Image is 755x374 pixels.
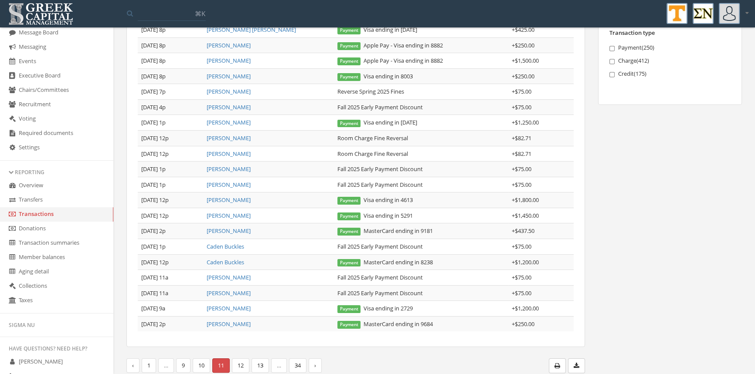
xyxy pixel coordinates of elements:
input: Credit(175) [609,72,615,77]
td: [DATE] 2p [138,316,203,331]
span: + $82.71 [512,134,531,142]
span: + $75.00 [512,273,531,281]
span: Visa ending in 8003 [337,72,413,80]
a: 9 [176,358,190,373]
a: [PERSON_NAME] [207,320,251,328]
span: … [271,358,287,373]
span: ⌘K [195,9,205,18]
span: Payment [337,259,361,267]
td: [DATE] 12p [138,254,203,270]
span: + $1,200.00 [512,258,539,266]
a: [PERSON_NAME] [207,134,251,142]
span: + $250.00 [512,41,534,49]
div: Reporting [9,168,105,176]
a: [PERSON_NAME] [207,88,251,95]
span: Payment [337,120,361,128]
input: Charge(412) [609,59,615,64]
span: … [158,358,174,373]
a: [PERSON_NAME] [207,57,251,64]
td: [DATE] 1p [138,177,203,192]
a: [PERSON_NAME] [207,181,251,189]
span: Payment [337,212,361,220]
span: + $1,250.00 [512,118,539,126]
span: + $1,450.00 [512,212,539,219]
a: 34 [289,358,306,373]
td: [DATE] 12p [138,192,203,208]
a: [PERSON_NAME] [207,227,251,235]
td: [DATE] 1p [138,239,203,254]
span: Payment [337,197,361,205]
span: + $82.71 [512,150,531,158]
span: + $75.00 [512,103,531,111]
span: + $1,200.00 [512,304,539,312]
a: › [309,358,322,373]
span: Payment [337,57,361,65]
a: [PERSON_NAME] [207,165,251,173]
span: + $1,500.00 [512,57,539,64]
td: Fall 2025 Early Payment Discount [334,162,508,177]
td: Fall 2025 Early Payment Discount [334,99,508,115]
td: Fall 2025 Early Payment Discount [334,177,508,192]
a: ‹ [126,358,139,373]
li: More [159,358,174,373]
a: 12 [232,358,249,373]
td: [DATE] 11a [138,270,203,286]
td: [DATE] 8p [138,22,203,38]
span: Payment [337,27,361,34]
span: Payment [337,321,361,329]
a: 1 [142,358,156,373]
span: MasterCard ending in 8238 [337,258,433,266]
a: [PERSON_NAME] [PERSON_NAME] [207,26,296,34]
span: + $75.00 [512,289,531,297]
a: Caden Buckles [207,258,244,266]
span: Visa ending in 4613 [337,196,413,204]
td: [DATE] 8p [138,37,203,53]
a: 13 [252,358,269,373]
a: [PERSON_NAME] [207,289,251,297]
span: + $437.50 [512,227,534,235]
span: Payment [337,305,361,313]
td: [DATE] 4p [138,99,203,115]
span: + $250.00 [512,72,534,80]
td: Fall 2025 Early Payment Discount [334,270,508,286]
td: Reverse Spring 2025 Fines [334,84,508,100]
span: Payment [337,73,361,81]
label: Transaction type [609,29,655,37]
td: [DATE] 7p [138,84,203,100]
li: Next [309,358,322,373]
span: 11 [212,358,230,373]
li: Prev [126,358,139,373]
td: [DATE] 1p [138,115,203,131]
td: [DATE] 11a [138,285,203,301]
td: [DATE] 8p [138,68,203,84]
td: [DATE] 9a [138,301,203,317]
a: Caden Buckles [207,243,244,250]
td: [DATE] 8p [138,53,203,69]
td: [DATE] 12p [138,131,203,146]
a: [PERSON_NAME] [207,150,251,158]
td: [DATE] 12p [138,146,203,162]
span: Payment [337,228,361,236]
span: Apple Pay - Visa ending in 8882 [337,57,443,64]
span: [PERSON_NAME] [19,357,63,365]
span: Visa ending in [DATE] [337,118,417,126]
label: Payment ( 250 ) [609,44,731,52]
a: [PERSON_NAME] [207,41,251,49]
td: [DATE] 2p [138,223,203,239]
span: Visa ending in 5291 [337,212,413,219]
label: Credit ( 175 ) [609,70,731,78]
td: [DATE] 12p [138,208,203,223]
span: + $250.00 [512,320,534,328]
a: [PERSON_NAME] [207,103,251,111]
span: MasterCard ending in 9684 [337,320,433,328]
td: [DATE] 1p [138,162,203,177]
span: + $425.00 [512,26,534,34]
span: Visa ending in 2729 [337,304,413,312]
span: Apple Pay - Visa ending in 8882 [337,41,443,49]
span: + $75.00 [512,88,531,95]
span: MasterCard ending in 9181 [337,227,433,235]
a: [PERSON_NAME] [207,273,251,281]
input: Payment(250) [609,46,615,51]
td: Room Charge Fine Reversal [334,131,508,146]
a: 10 [193,358,210,373]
